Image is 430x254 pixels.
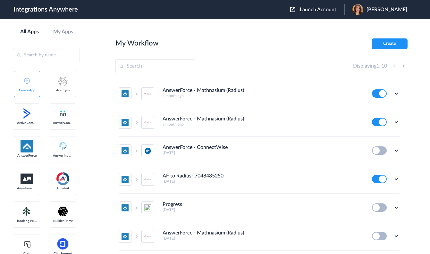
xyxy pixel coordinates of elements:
h4: Progress [163,201,182,208]
span: Answering Service [53,154,73,158]
span: Booking Widget [17,219,37,223]
input: Search by name [13,48,80,62]
h5: a month ago [163,122,363,127]
h5: [DATE] [163,151,363,155]
img: Setmore_Logo.svg [21,206,33,217]
h4: AnswerForce - Mathnasium (Radius) [163,230,244,236]
span: Active Campaign [17,121,37,125]
img: Answering_service.png [56,140,69,152]
button: Create [372,38,408,49]
img: acculynx-logo.svg [56,74,69,87]
span: Launch Account [300,7,336,12]
button: Launch Account [290,7,344,13]
span: 10 [381,63,387,69]
img: active-campaign-logo.svg [21,107,33,120]
h4: AnswerForce - ConnectWise [163,144,228,151]
h5: [DATE] [163,208,363,212]
span: Autotask [53,186,73,190]
h4: AF to Radius- 7048485250 [163,173,223,179]
span: [PERSON_NAME] [367,7,407,13]
img: autotask.png [56,172,69,185]
img: add-icon.svg [24,78,30,84]
span: 1 [376,63,379,69]
span: Create App [17,88,37,92]
a: My Apps [46,29,80,35]
img: launch-acct-icon.svg [290,7,295,12]
h5: [DATE] [163,236,363,241]
span: Anywhere Works [17,186,37,190]
span: AccuLynx [53,88,73,92]
img: aw-image-188.jpeg [352,4,363,15]
span: Builder Prime [53,219,73,223]
img: chatsupport-icon.svg [56,238,69,250]
img: builder-prime-logo.svg [56,205,69,218]
h5: a month ago [163,94,363,98]
h2: My Workflow [115,39,158,47]
h1: Integrations Anywhere [13,6,78,13]
img: answerconnect-logo.svg [59,110,67,117]
h4: AnswerForce - Mathnasium (Radius) [163,116,244,122]
img: aww.png [21,174,33,184]
img: af-app-logo.svg [21,140,33,152]
span: AnswerForce [17,154,37,158]
h4: Displaying - [353,63,387,69]
h5: [DATE] [163,179,363,184]
input: Search [115,59,195,73]
span: AnswerConnect [53,121,73,125]
h4: AnswerForce - Mathnasium (Radius) [163,87,244,94]
img: cash-logo.svg [23,240,31,248]
a: All Apps [13,29,46,35]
